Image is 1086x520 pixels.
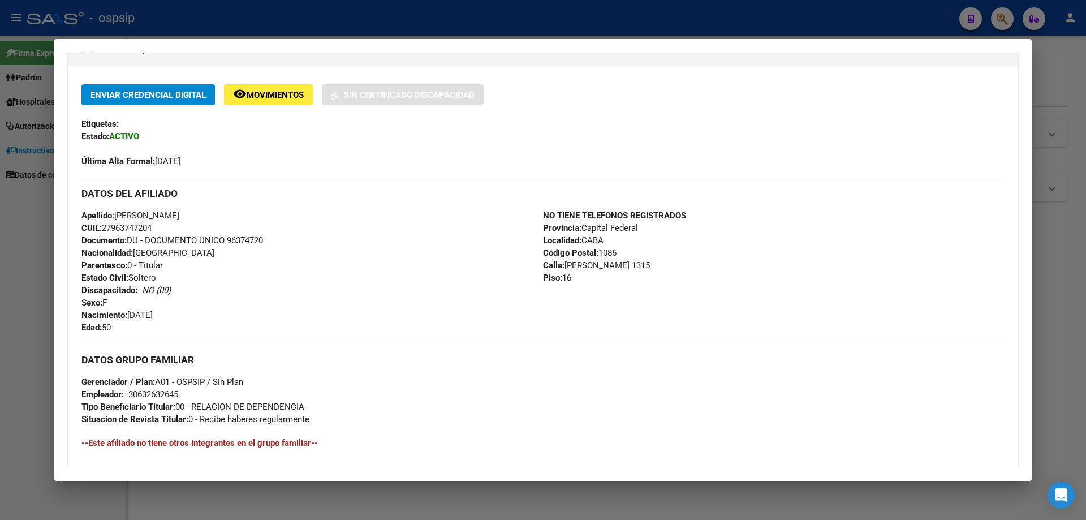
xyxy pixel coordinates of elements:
[81,377,243,387] span: A01 - OSPSIP / Sin Plan
[81,187,1005,200] h3: DATOS DEL AFILIADO
[543,235,604,246] span: CABA
[543,223,581,233] strong: Provincia:
[81,298,102,308] strong: Sexo:
[128,388,178,401] div: 30632632645
[81,402,304,412] span: 00 - RELACION DE DEPENDENCIA
[68,66,1018,488] div: Datos de Empadronamiento
[1048,482,1075,509] div: Open Intercom Messenger
[81,235,127,246] strong: Documento:
[109,131,139,141] strong: ACTIVO
[81,377,155,387] strong: Gerenciador / Plan:
[81,389,124,399] strong: Empleador:
[81,354,1005,366] h3: DATOS GRUPO FAMILIAR
[344,90,475,100] span: Sin Certificado Discapacidad
[81,156,180,166] span: [DATE]
[543,273,562,283] strong: Piso:
[81,310,153,320] span: [DATE]
[543,248,598,258] strong: Código Postal:
[81,223,152,233] span: 27963747204
[543,273,571,283] span: 16
[90,90,206,100] span: Enviar Credencial Digital
[322,84,484,105] button: Sin Certificado Discapacidad
[81,323,111,333] span: 50
[81,210,114,221] strong: Apellido:
[81,260,163,270] span: 0 - Titular
[233,87,247,101] mat-icon: remove_red_eye
[81,248,133,258] strong: Nacionalidad:
[81,248,214,258] span: [GEOGRAPHIC_DATA]
[81,273,128,283] strong: Estado Civil:
[142,285,171,295] i: NO (00)
[81,298,107,308] span: F
[543,260,650,270] span: [PERSON_NAME] 1315
[81,285,137,295] strong: Discapacitado:
[81,223,102,233] strong: CUIL:
[81,84,215,105] button: Enviar Credencial Digital
[224,84,313,105] button: Movimientos
[81,210,179,221] span: [PERSON_NAME]
[543,248,617,258] span: 1086
[81,414,188,424] strong: Situacion de Revista Titular:
[81,131,109,141] strong: Estado:
[543,223,638,233] span: Capital Federal
[543,210,686,221] strong: NO TIENE TELEFONOS REGISTRADOS
[81,273,156,283] span: Soltero
[81,414,309,424] span: 0 - Recibe haberes regularmente
[81,323,102,333] strong: Edad:
[543,260,564,270] strong: Calle:
[543,235,581,246] strong: Localidad:
[81,260,127,270] strong: Parentesco:
[81,119,119,129] strong: Etiquetas:
[81,235,263,246] span: DU - DOCUMENTO UNICO 96374720
[81,310,127,320] strong: Nacimiento:
[81,402,175,412] strong: Tipo Beneficiario Titular:
[81,437,1005,449] h4: --Este afiliado no tiene otros integrantes en el grupo familiar--
[81,156,155,166] strong: Última Alta Formal:
[247,90,304,100] span: Movimientos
